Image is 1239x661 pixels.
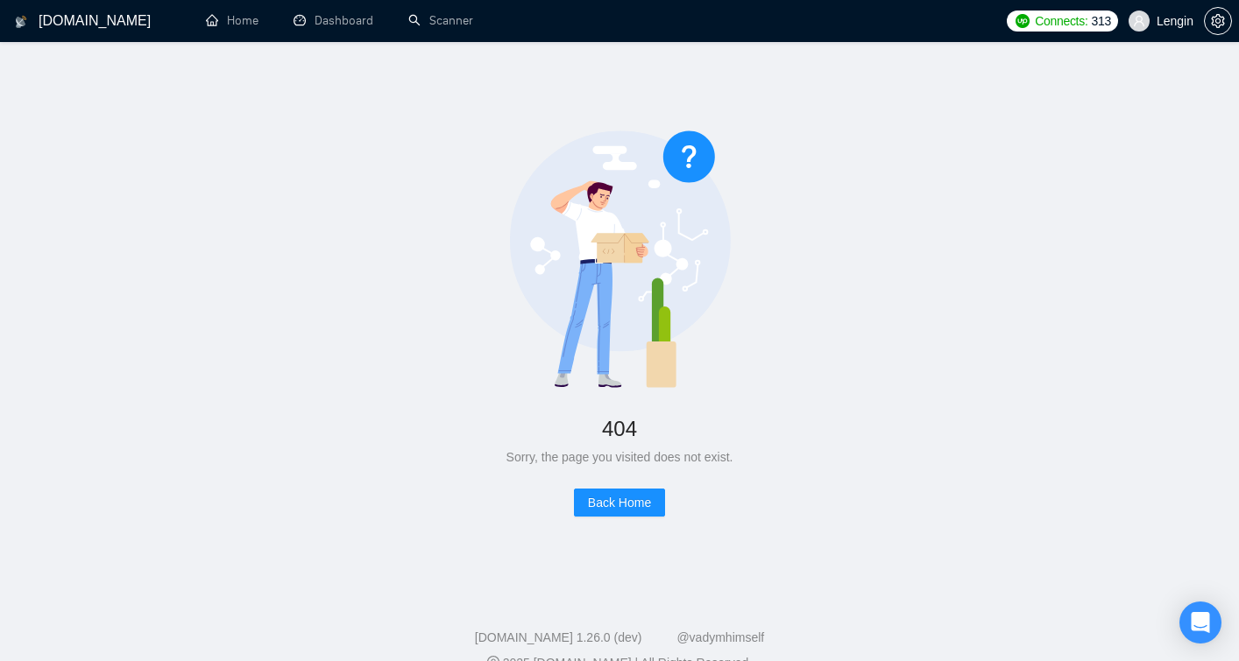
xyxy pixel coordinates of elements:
img: logo [15,8,27,36]
a: homeHome [206,13,258,28]
a: @vadymhimself [676,630,764,644]
div: 404 [56,410,1183,447]
span: 313 [1091,11,1110,31]
span: setting [1205,14,1231,28]
img: upwork-logo.png [1016,14,1030,28]
div: Open Intercom Messenger [1179,601,1221,643]
button: setting [1204,7,1232,35]
div: Sorry, the page you visited does not exist. [56,447,1183,467]
a: [DOMAIN_NAME] 1.26.0 (dev) [475,630,642,644]
span: Connects: [1035,11,1087,31]
button: Back Home [574,489,665,517]
span: user [1133,15,1145,27]
span: Back Home [588,493,651,512]
a: setting [1204,14,1232,28]
a: dashboardDashboard [294,13,373,28]
a: searchScanner [408,13,473,28]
